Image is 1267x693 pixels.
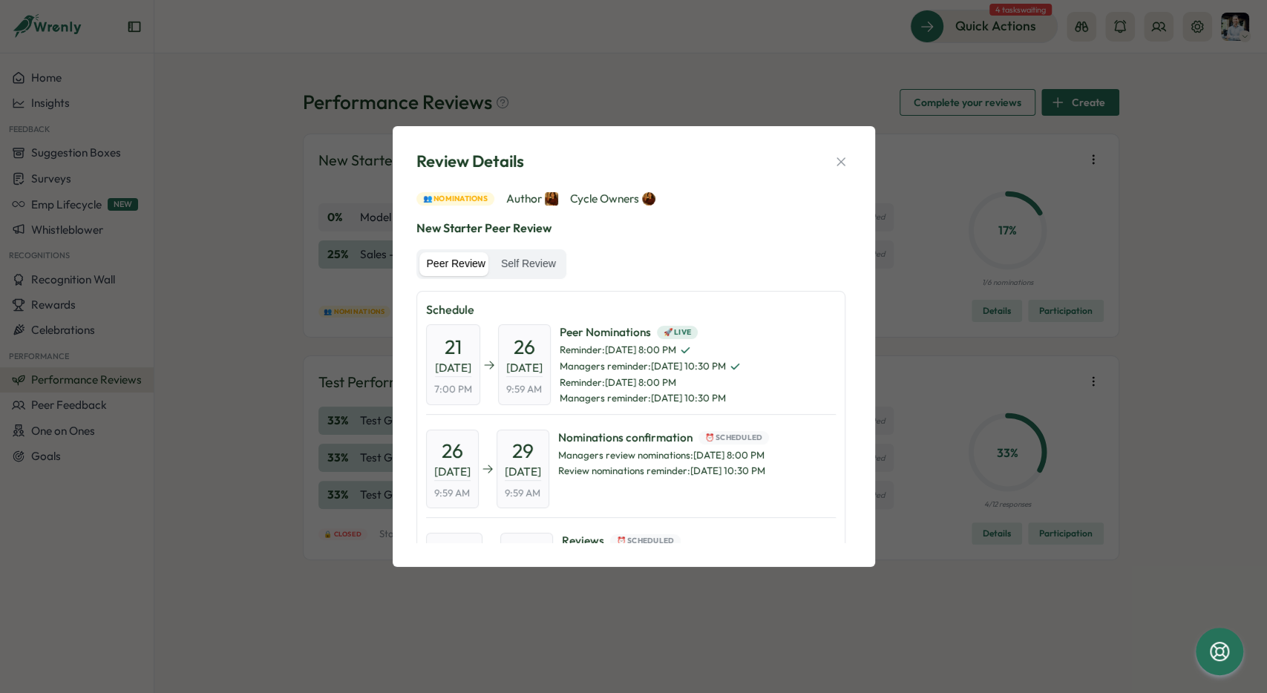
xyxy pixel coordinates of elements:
[570,191,655,207] span: Cycle Owners
[514,334,535,360] span: 26
[560,392,741,405] span: Managers reminder : [DATE] 10:30 PM
[506,383,542,396] span: 9:59 AM
[443,541,465,567] span: 29
[423,193,488,205] span: 👥 Nominations
[506,191,558,207] span: Author
[664,326,692,338] span: 🚀 Live
[558,430,770,446] span: Nominations confirmation
[494,252,563,276] label: Self Review
[442,438,463,464] span: 26
[445,334,462,360] span: 21
[562,533,718,549] span: Reviews
[705,432,763,444] span: ⏰ Scheduled
[560,360,741,373] span: Managers reminder : [DATE] 10:30 PM
[419,252,493,276] label: Peer Review
[426,300,836,319] p: Schedule
[434,487,470,500] span: 9:59 AM
[434,383,472,396] span: 7:00 PM
[434,464,471,481] span: [DATE]
[505,464,541,481] span: [DATE]
[435,360,471,377] span: [DATE]
[642,192,655,206] img: Barbs
[545,192,558,206] img: Barbs
[560,344,741,357] span: Reminder : [DATE] 8:00 PM
[560,376,741,390] span: Reminder : [DATE] 8:00 PM
[617,535,675,547] span: ⏰ Scheduled
[512,438,534,464] span: 29
[506,360,543,377] span: [DATE]
[558,449,770,462] span: Managers review nominations : [DATE] 8:00 PM
[416,219,851,237] p: New Starter Peer Review
[515,541,537,567] span: 07
[505,487,540,500] span: 9:59 AM
[560,324,741,341] span: Peer Nominations
[558,464,770,478] span: Review nominations reminder : [DATE] 10:30 PM
[416,150,524,173] span: Review Details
